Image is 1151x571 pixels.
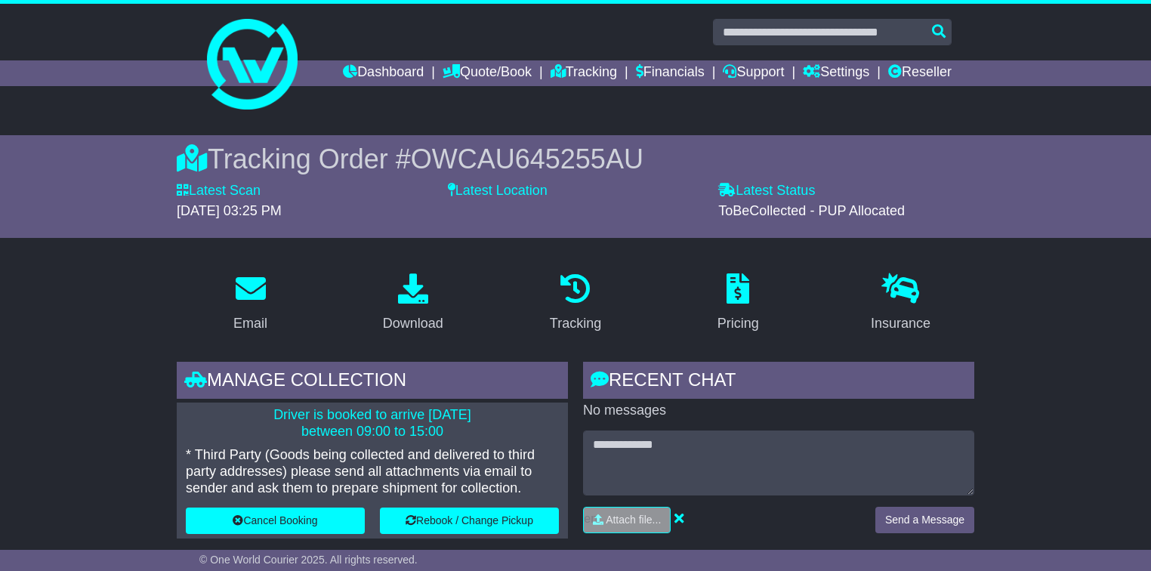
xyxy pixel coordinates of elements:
[718,203,905,218] span: ToBeCollected - PUP Allocated
[177,362,568,403] div: Manage collection
[551,60,617,86] a: Tracking
[583,362,974,403] div: RECENT CHAT
[177,183,261,199] label: Latest Scan
[636,60,705,86] a: Financials
[888,60,952,86] a: Reseller
[803,60,869,86] a: Settings
[861,268,940,339] a: Insurance
[383,313,443,334] div: Download
[443,60,532,86] a: Quote/Book
[875,507,974,533] button: Send a Message
[411,144,643,174] span: OWCAU645255AU
[717,313,759,334] div: Pricing
[233,313,267,334] div: Email
[177,203,282,218] span: [DATE] 03:25 PM
[550,313,601,334] div: Tracking
[343,60,424,86] a: Dashboard
[718,183,815,199] label: Latest Status
[224,268,277,339] a: Email
[583,403,974,419] p: No messages
[723,60,784,86] a: Support
[199,554,418,566] span: © One World Courier 2025. All rights reserved.
[186,447,559,496] p: * Third Party (Goods being collected and delivered to third party addresses) please send all atta...
[540,268,611,339] a: Tracking
[373,268,453,339] a: Download
[871,313,930,334] div: Insurance
[380,508,559,534] button: Rebook / Change Pickup
[186,508,365,534] button: Cancel Booking
[177,143,974,175] div: Tracking Order #
[448,183,548,199] label: Latest Location
[708,268,769,339] a: Pricing
[186,407,559,440] p: Driver is booked to arrive [DATE] between 09:00 to 15:00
